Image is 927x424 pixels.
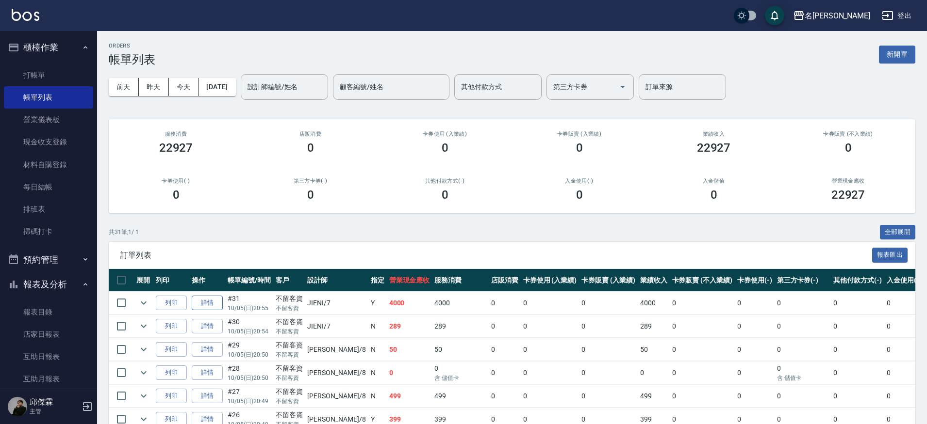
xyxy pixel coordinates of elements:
[4,345,93,368] a: 互助日報表
[276,374,303,382] p: 不留客資
[368,361,387,384] td: N
[775,338,831,361] td: 0
[368,269,387,292] th: 指定
[387,315,432,338] td: 289
[670,361,735,384] td: 0
[579,361,638,384] td: 0
[225,338,273,361] td: #29
[199,78,235,96] button: [DATE]
[12,9,39,21] img: Logo
[273,269,305,292] th: 客戶
[658,131,769,137] h2: 業績收入
[670,292,735,314] td: 0
[442,188,448,202] h3: 0
[120,131,232,137] h3: 服務消費
[225,385,273,408] td: #27
[434,374,486,382] p: 含 儲值卡
[255,178,366,184] h2: 第三方卡券(-)
[432,385,489,408] td: 499
[4,220,93,243] a: 掃碼打卡
[638,269,670,292] th: 業績收入
[442,141,448,155] h3: 0
[139,78,169,96] button: 昨天
[136,319,151,333] button: expand row
[638,361,670,384] td: 0
[156,342,187,357] button: 列印
[109,53,155,66] h3: 帳單列表
[879,46,915,63] button: 新開單
[228,350,271,359] p: 10/05 (日) 20:50
[775,269,831,292] th: 第三方卡券(-)
[225,292,273,314] td: #31
[228,327,271,336] p: 10/05 (日) 20:54
[225,315,273,338] td: #30
[156,365,187,380] button: 列印
[305,361,368,384] td: [PERSON_NAME] /8
[521,361,579,384] td: 0
[831,292,884,314] td: 0
[831,338,884,361] td: 0
[389,178,500,184] h2: 其他付款方式(-)
[387,338,432,361] td: 50
[765,6,784,25] button: save
[831,361,884,384] td: 0
[872,248,908,263] button: 報表匯出
[884,385,924,408] td: 0
[638,315,670,338] td: 289
[134,269,153,292] th: 展開
[805,10,870,22] div: 名[PERSON_NAME]
[387,269,432,292] th: 營業現金應收
[109,78,139,96] button: 前天
[432,269,489,292] th: 服務消費
[368,292,387,314] td: Y
[120,178,232,184] h2: 卡券使用(-)
[4,64,93,86] a: 打帳單
[387,361,432,384] td: 0
[156,319,187,334] button: 列印
[228,397,271,406] p: 10/05 (日) 20:49
[638,385,670,408] td: 499
[638,338,670,361] td: 50
[432,361,489,384] td: 0
[521,385,579,408] td: 0
[735,385,775,408] td: 0
[735,269,775,292] th: 卡券使用(-)
[845,141,852,155] h3: 0
[670,269,735,292] th: 卡券販賣 (不入業績)
[225,269,273,292] th: 帳單編號/時間
[387,292,432,314] td: 4000
[276,317,303,327] div: 不留客資
[793,131,904,137] h2: 卡券販賣 (不入業績)
[192,389,223,404] a: 詳情
[670,315,735,338] td: 0
[4,109,93,131] a: 營業儀表板
[4,272,93,297] button: 報表及分析
[4,323,93,345] a: 店家日報表
[4,247,93,272] button: 預約管理
[789,6,874,26] button: 名[PERSON_NAME]
[432,292,489,314] td: 4000
[521,338,579,361] td: 0
[735,315,775,338] td: 0
[153,269,189,292] th: 列印
[109,228,139,236] p: 共 31 筆, 1 / 1
[489,315,521,338] td: 0
[156,389,187,404] button: 列印
[136,296,151,310] button: expand row
[192,319,223,334] a: 詳情
[136,365,151,380] button: expand row
[775,385,831,408] td: 0
[389,131,500,137] h2: 卡券使用 (入業績)
[735,292,775,314] td: 0
[305,338,368,361] td: [PERSON_NAME] /8
[489,385,521,408] td: 0
[432,315,489,338] td: 289
[159,141,193,155] h3: 22927
[884,361,924,384] td: 0
[878,7,915,25] button: 登出
[884,292,924,314] td: 0
[658,178,769,184] h2: 入金儲值
[4,176,93,198] a: 每日結帳
[368,338,387,361] td: N
[775,292,831,314] td: 0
